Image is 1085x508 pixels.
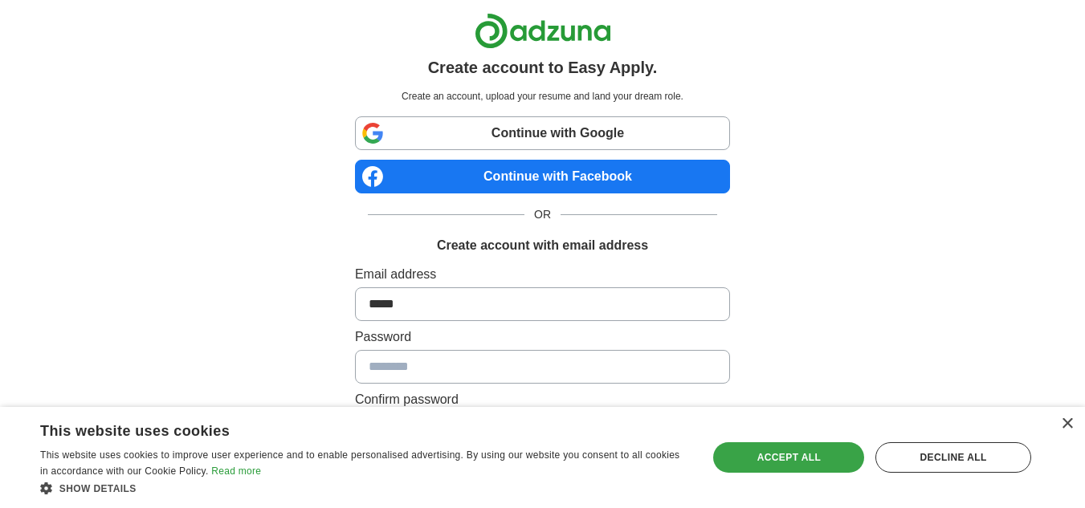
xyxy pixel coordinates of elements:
span: This website uses cookies to improve user experience and to enable personalised advertising. By u... [40,449,679,477]
span: OR [524,206,561,223]
span: Show details [59,483,137,494]
div: Show details [40,480,688,496]
p: Create an account, upload your resume and land your dream role. [358,89,727,104]
div: Decline all [875,442,1031,473]
label: Password [355,327,730,347]
div: Accept all [713,442,864,473]
a: Read more, opens a new window [211,465,261,477]
label: Confirm password [355,390,730,409]
a: Continue with Facebook [355,160,730,193]
a: Continue with Google [355,116,730,150]
h1: Create account with email address [437,236,648,255]
div: This website uses cookies [40,417,648,441]
div: Close [1061,418,1073,430]
img: Adzuna logo [475,13,611,49]
label: Email address [355,265,730,284]
h1: Create account to Easy Apply. [428,55,658,79]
